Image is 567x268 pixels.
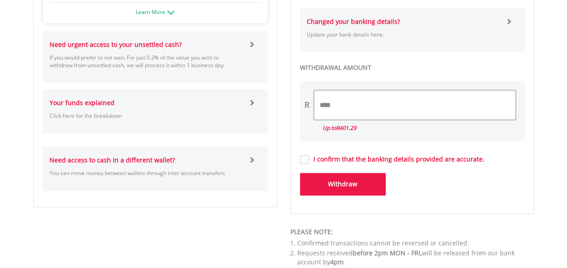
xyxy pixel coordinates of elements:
[297,239,534,248] li: Confirmed transactions cannot be reversed or cancelled.
[353,249,422,257] span: before 2pm MON - FRI,
[307,17,400,26] strong: Changed your banking details?
[136,8,175,16] a: Learn More
[50,54,242,69] p: If you would prefer to not wait. For just 0.2% of the value you wish to withdraw from unsettled c...
[330,258,344,266] span: 4pm
[50,112,242,120] p: Click here for the breakdown
[50,156,175,164] strong: Need access to cash in a different wallet?
[290,227,534,236] div: PLEASE NOTE:
[50,40,182,49] strong: Need urgent access to your unsettled cash?
[167,10,175,14] img: ec-arrow-down.png
[304,99,309,111] div: R
[323,124,356,132] i: Up to
[50,169,242,177] p: You can move money between wallets through inter account transfers
[300,63,525,72] label: WITHDRAWAL AMOUNT
[336,124,356,132] span: R401.29
[309,155,484,164] label: I confirm that the banking details provided are accurate.
[50,98,115,107] strong: Your funds explained
[300,173,386,195] button: Withdraw
[307,31,499,38] p: Update your bank details here.
[50,147,261,190] a: Need access to cash in a different wallet? You can move money between wallets through inter accou...
[297,249,534,267] li: Requests received will be released from our bank account by .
